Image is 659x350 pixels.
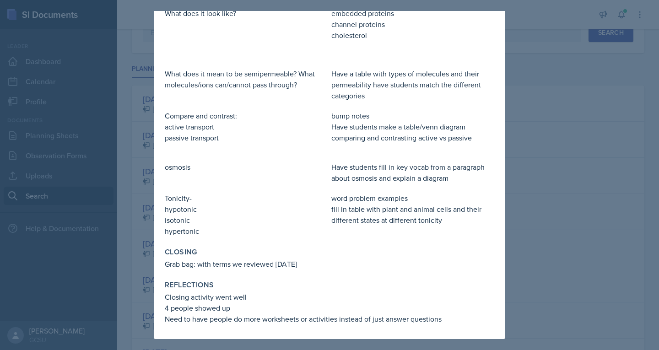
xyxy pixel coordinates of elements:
[165,193,328,204] p: Tonicity-
[331,68,494,101] p: Have a table with types of molecules and their permeability have students match the different cat...
[331,204,494,226] p: fill in table with plant and animal cells and their different states at different tonicity
[165,132,328,143] p: passive transport
[331,121,494,143] p: Have students make a table/venn diagram comparing and contrasting active vs passive
[165,248,197,257] label: Closing
[331,30,494,41] p: cholesterol
[331,110,494,121] p: bump notes
[331,19,494,30] p: channel proteins
[165,110,328,121] p: Compare and contrast:
[165,280,214,290] label: Reflections
[165,215,328,226] p: isotonic
[165,258,494,269] p: Grab bag: with terms we reviewed [DATE]
[165,204,328,215] p: hypotonic
[165,302,494,313] p: 4 people showed up
[331,193,494,204] p: word problem examples
[165,8,328,19] p: What does it look like?
[331,8,494,19] p: embedded proteins
[165,68,328,90] p: What does it mean to be semipermeable? What molecules/ions can/cannot pass through?
[331,162,494,183] p: Have students fill in key vocab from a paragraph about osmosis and explain a diagram
[165,121,328,132] p: active transport
[165,226,328,237] p: hypertonic
[165,162,328,172] p: osmosis
[165,313,494,324] p: Need to have people do more worksheets or activities instead of just answer questions
[165,291,494,302] p: Closing activity went well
